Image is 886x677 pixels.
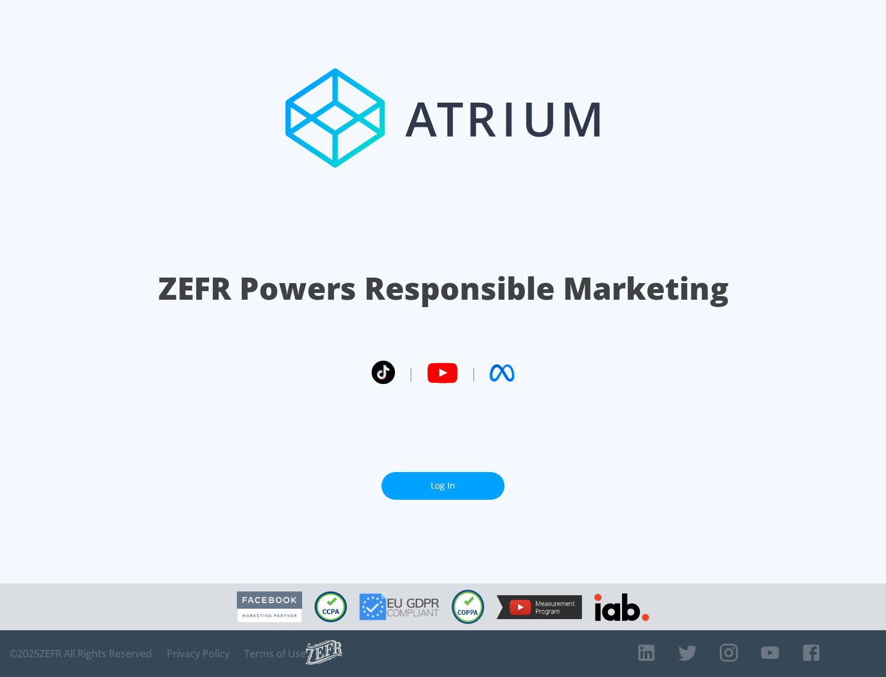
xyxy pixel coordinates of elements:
span: © 2025 ZEFR All Rights Reserved [9,647,152,660]
img: IAB [594,593,649,621]
a: Log In [381,472,505,500]
span: | [407,364,415,382]
h1: ZEFR Powers Responsible Marketing [158,267,728,310]
img: CCPA Compliant [314,591,347,622]
a: Privacy Policy [167,647,229,660]
img: GDPR Compliant [359,593,439,620]
img: Facebook Marketing Partner [237,591,302,623]
a: Terms of Use [244,647,306,660]
img: YouTube Measurement Program [497,595,582,619]
span: | [470,364,477,382]
img: COPPA Compliant [452,590,484,624]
